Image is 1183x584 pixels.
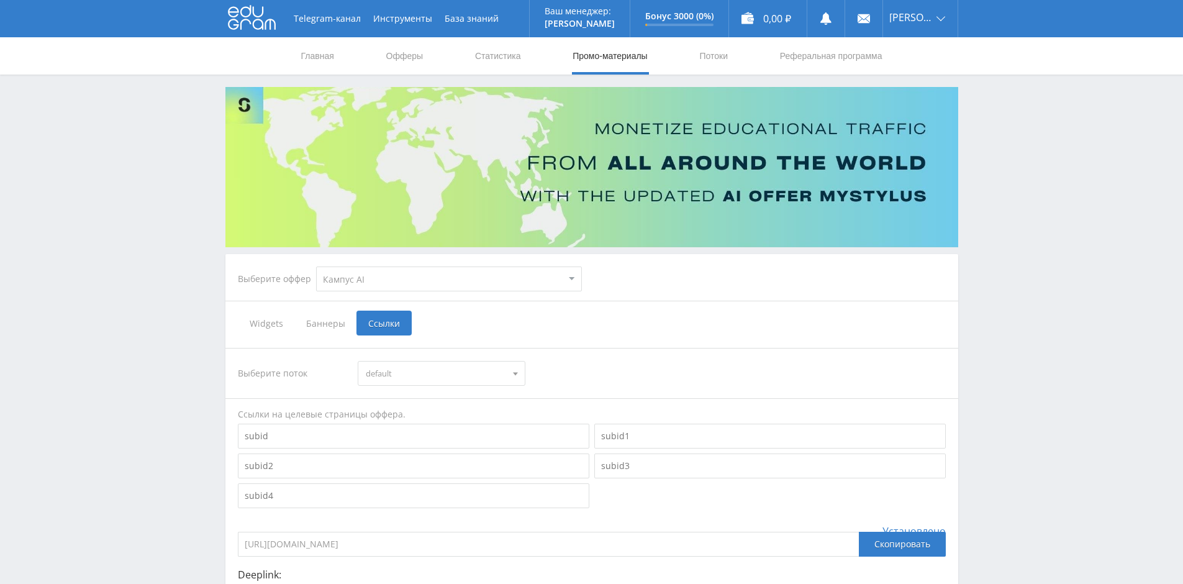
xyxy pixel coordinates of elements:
[356,311,412,335] span: Ссылки
[238,569,946,580] p: Deeplink:
[238,454,589,478] input: subid2
[474,37,522,75] a: Статистика
[545,6,615,16] p: Ваш менеджер:
[779,37,884,75] a: Реферальная программа
[238,408,946,421] div: Ссылки на целевые страницы оффера.
[698,37,729,75] a: Потоки
[571,37,648,75] a: Промо-материалы
[645,11,714,21] p: Бонус 3000 (0%)
[385,37,425,75] a: Офферы
[238,361,346,386] div: Выберите поток
[225,87,958,247] img: Banner
[238,424,589,449] input: subid
[300,37,335,75] a: Главная
[238,274,316,284] div: Выберите оффер
[545,19,615,29] p: [PERSON_NAME]
[594,424,946,449] input: subid1
[889,12,933,22] span: [PERSON_NAME]
[594,454,946,478] input: subid3
[294,311,356,335] span: Баннеры
[882,526,946,537] span: Установлено
[238,311,294,335] span: Widgets
[238,483,589,508] input: subid4
[859,532,946,557] div: Скопировать
[366,362,506,385] span: default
